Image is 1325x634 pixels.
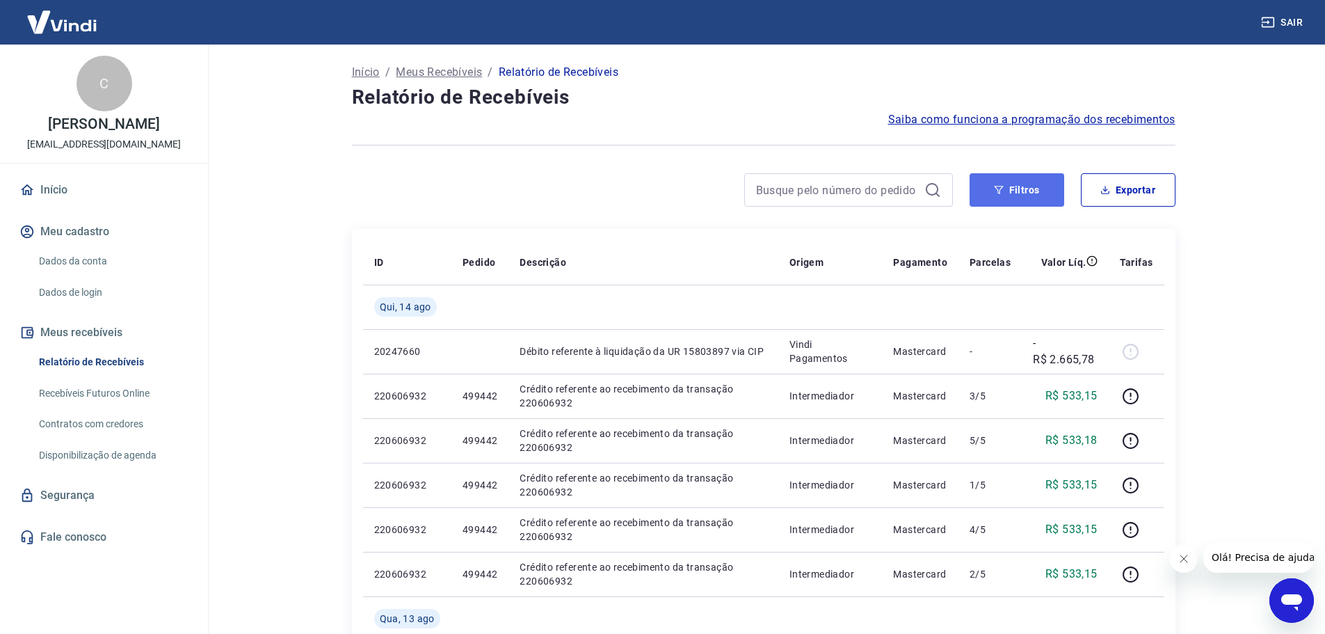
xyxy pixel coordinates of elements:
[33,348,191,377] a: Relatório de Recebíveis
[374,434,440,447] p: 220606932
[33,247,191,276] a: Dados da conta
[463,478,497,492] p: 499442
[970,389,1011,403] p: 3/5
[970,434,1011,447] p: 5/5
[970,523,1011,537] p: 4/5
[374,523,440,537] p: 220606932
[970,344,1011,358] p: -
[1045,388,1098,404] p: R$ 533,15
[17,216,191,247] button: Meu cadastro
[1170,545,1198,573] iframe: Fechar mensagem
[385,64,390,81] p: /
[27,137,181,152] p: [EMAIL_ADDRESS][DOMAIN_NAME]
[888,111,1175,128] a: Saiba como funciona a programação dos recebimentos
[48,117,159,132] p: [PERSON_NAME]
[396,64,482,81] a: Meus Recebíveis
[33,278,191,307] a: Dados de login
[893,389,947,403] p: Mastercard
[463,434,497,447] p: 499442
[789,434,872,447] p: Intermediador
[33,441,191,470] a: Disponibilização de agenda
[893,344,947,358] p: Mastercard
[374,478,440,492] p: 220606932
[374,389,440,403] p: 220606932
[520,471,767,499] p: Crédito referente ao recebimento da transação 220606932
[893,523,947,537] p: Mastercard
[463,523,497,537] p: 499442
[970,255,1011,269] p: Parcelas
[8,10,117,21] span: Olá! Precisa de ajuda?
[970,173,1064,207] button: Filtros
[520,344,767,358] p: Débito referente à liquidação da UR 15803897 via CIP
[1045,521,1098,538] p: R$ 533,15
[17,175,191,205] a: Início
[520,382,767,410] p: Crédito referente ao recebimento da transação 220606932
[1120,255,1153,269] p: Tarifas
[463,567,497,581] p: 499442
[789,523,872,537] p: Intermediador
[77,56,132,111] div: C
[789,338,872,365] p: Vindi Pagamentos
[499,64,618,81] p: Relatório de Recebíveis
[17,480,191,511] a: Segurança
[374,255,384,269] p: ID
[520,516,767,544] p: Crédito referente ao recebimento da transação 220606932
[970,478,1011,492] p: 1/5
[17,1,107,43] img: Vindi
[893,478,947,492] p: Mastercard
[1045,432,1098,449] p: R$ 533,18
[380,612,435,626] span: Qua, 13 ago
[756,180,919,200] input: Busque pelo número do pedido
[1203,542,1314,573] iframe: Mensagem da empresa
[789,255,824,269] p: Origem
[1033,335,1097,368] p: -R$ 2.665,78
[893,567,947,581] p: Mastercard
[520,560,767,588] p: Crédito referente ao recebimento da transação 220606932
[893,255,947,269] p: Pagamento
[17,317,191,348] button: Meus recebíveis
[520,427,767,454] p: Crédito referente ao recebimento da transação 220606932
[463,255,495,269] p: Pedido
[520,255,566,269] p: Descrição
[1258,10,1308,35] button: Sair
[374,567,440,581] p: 220606932
[1045,566,1098,583] p: R$ 533,15
[488,64,492,81] p: /
[789,389,872,403] p: Intermediador
[1081,173,1175,207] button: Exportar
[1045,477,1098,493] p: R$ 533,15
[1269,578,1314,623] iframe: Botão para abrir a janela de mensagens
[380,300,431,314] span: Qui, 14 ago
[789,478,872,492] p: Intermediador
[893,434,947,447] p: Mastercard
[33,379,191,408] a: Recebíveis Futuros Online
[1041,255,1086,269] p: Valor Líq.
[352,64,380,81] a: Início
[17,522,191,553] a: Fale conosco
[463,389,497,403] p: 499442
[352,84,1175,111] h4: Relatório de Recebíveis
[33,410,191,438] a: Contratos com credores
[970,567,1011,581] p: 2/5
[789,567,872,581] p: Intermediador
[374,344,440,358] p: 20247660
